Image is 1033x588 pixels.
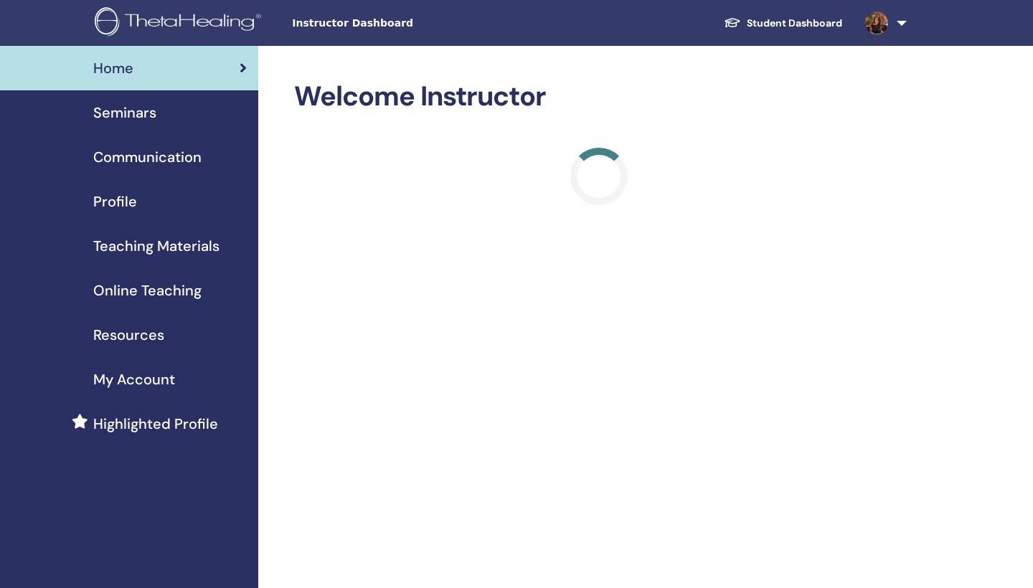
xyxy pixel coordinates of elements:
a: Student Dashboard [712,10,854,37]
img: logo.png [95,7,266,39]
span: Teaching Materials [93,235,220,257]
img: graduation-cap-white.svg [724,16,741,29]
h2: Welcome Instructor [294,80,904,113]
span: Online Teaching [93,280,202,301]
span: Seminars [93,102,156,123]
span: Home [93,57,133,79]
span: Instructor Dashboard [292,16,507,31]
span: Profile [93,191,137,212]
img: default.jpg [865,11,888,34]
span: Highlighted Profile [93,413,218,435]
span: Communication [93,146,202,168]
span: Resources [93,324,164,346]
span: My Account [93,369,175,390]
